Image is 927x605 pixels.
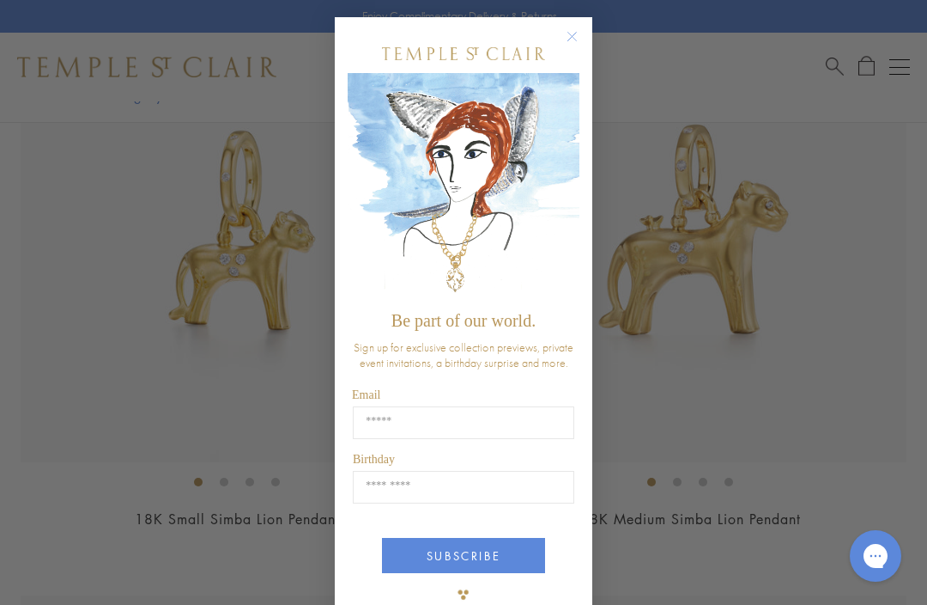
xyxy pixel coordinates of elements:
[352,388,380,401] span: Email
[348,73,579,302] img: c4a9eb12-d91a-4d4a-8ee0-386386f4f338.jpeg
[841,524,910,588] iframe: Gorgias live chat messenger
[353,453,395,466] span: Birthday
[570,34,591,56] button: Close dialog
[382,47,545,60] img: Temple St. Clair
[353,406,574,439] input: Email
[354,339,573,370] span: Sign up for exclusive collection previews, private event invitations, a birthday surprise and more.
[391,311,536,330] span: Be part of our world.
[382,538,545,573] button: SUBSCRIBE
